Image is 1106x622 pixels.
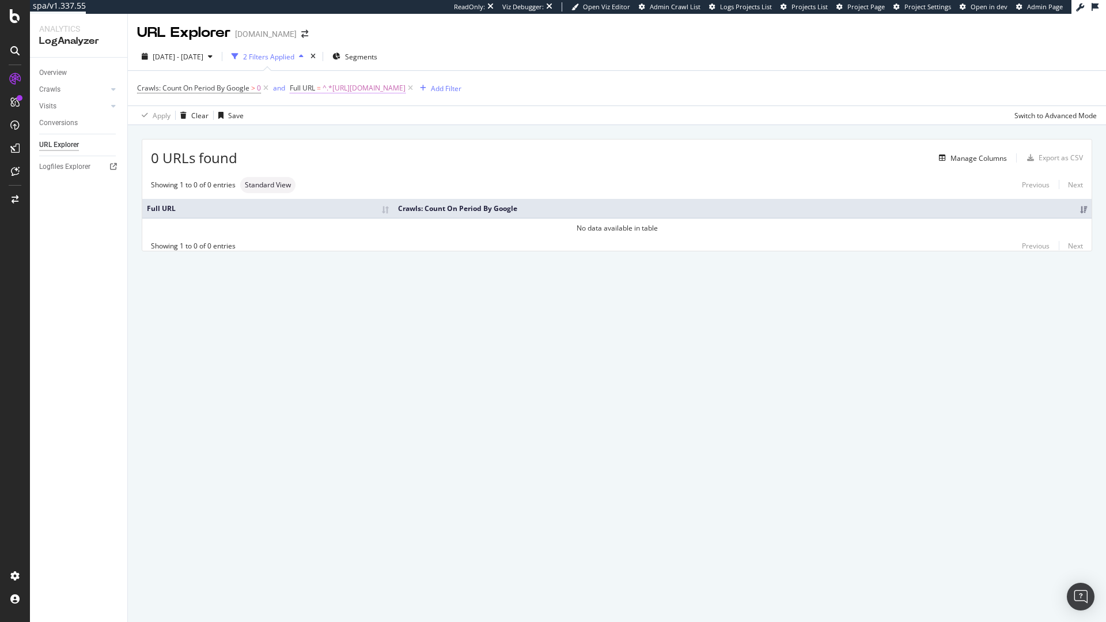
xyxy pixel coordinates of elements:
span: > [251,83,255,93]
div: Clear [191,111,209,120]
a: Admin Crawl List [639,2,700,12]
div: Add Filter [431,84,461,93]
span: Open in dev [971,2,1007,11]
div: Save [228,111,244,120]
a: Logs Projects List [709,2,772,12]
a: Conversions [39,117,119,129]
span: ^.*[URL][DOMAIN_NAME] [323,80,406,96]
div: Export as CSV [1039,153,1083,163]
span: Admin Page [1027,2,1063,11]
a: URL Explorer [39,139,119,151]
span: 0 [257,80,261,96]
a: Project Page [836,2,885,12]
div: URL Explorer [39,139,79,151]
div: Manage Columns [950,153,1007,163]
a: Logfiles Explorer [39,161,119,173]
th: Full URL: activate to sort column ascending [142,199,393,218]
button: 2 Filters Applied [227,47,308,66]
div: Overview [39,67,67,79]
div: Showing 1 to 0 of 0 entries [151,180,236,190]
div: ReadOnly: [454,2,485,12]
a: Project Settings [893,2,951,12]
a: Overview [39,67,119,79]
button: Apply [137,106,171,125]
a: Projects List [781,2,828,12]
span: Admin Crawl List [650,2,700,11]
div: Crawls [39,84,60,96]
a: Open in dev [960,2,1007,12]
button: Clear [176,106,209,125]
div: Logfiles Explorer [39,161,90,173]
div: and [273,83,285,93]
div: times [308,51,318,62]
a: Visits [39,100,108,112]
span: Crawls: Count On Period By Google [137,83,249,93]
a: Admin Page [1016,2,1063,12]
div: Open Intercom Messenger [1067,583,1094,610]
span: Projects List [791,2,828,11]
div: URL Explorer [137,23,230,43]
button: Save [214,106,244,125]
button: Switch to Advanced Mode [1010,106,1097,125]
button: Manage Columns [934,151,1007,165]
span: Full URL [290,83,315,93]
span: Project Settings [904,2,951,11]
div: LogAnalyzer [39,35,118,48]
div: Visits [39,100,56,112]
div: Apply [153,111,171,120]
a: Open Viz Editor [571,2,630,12]
div: arrow-right-arrow-left [301,30,308,38]
div: Showing 1 to 0 of 0 entries [151,241,236,251]
div: Analytics [39,23,118,35]
div: [DOMAIN_NAME] [235,28,297,40]
td: No data available in table [142,218,1092,238]
div: neutral label [240,177,296,193]
button: [DATE] - [DATE] [137,47,217,66]
a: Crawls [39,84,108,96]
div: Viz Debugger: [502,2,544,12]
div: 2 Filters Applied [243,52,294,62]
span: Standard View [245,182,291,189]
span: Open Viz Editor [583,2,630,11]
div: Switch to Advanced Mode [1014,111,1097,120]
th: Crawls: Count On Period By Google: activate to sort column ascending [393,199,1092,218]
button: Add Filter [415,81,461,95]
span: Logs Projects List [720,2,772,11]
span: [DATE] - [DATE] [153,52,203,62]
button: and [273,82,285,93]
div: Conversions [39,117,78,129]
span: Project Page [847,2,885,11]
span: Segments [345,52,377,62]
span: 0 URLs found [151,148,237,168]
button: Segments [328,47,382,66]
span: = [317,83,321,93]
button: Export as CSV [1022,149,1083,167]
